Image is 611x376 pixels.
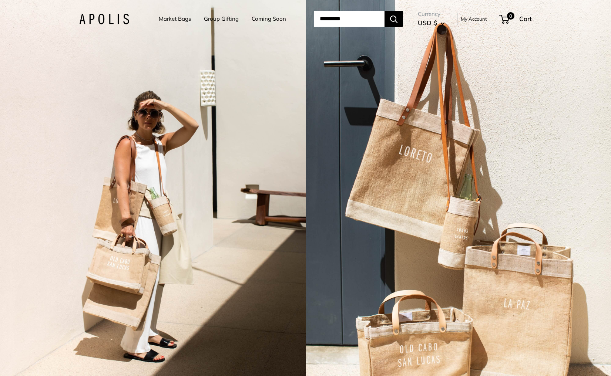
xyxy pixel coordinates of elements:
button: Search [385,11,403,27]
span: Cart [519,15,532,23]
button: USD $ [418,17,445,29]
img: Apolis [79,14,129,24]
a: 0 Cart [500,13,532,25]
span: Currency [418,9,445,19]
span: USD $ [418,19,437,27]
input: Search... [314,11,385,27]
a: Coming Soon [252,14,286,24]
a: Market Bags [159,14,191,24]
a: My Account [461,14,487,23]
span: 0 [507,12,514,20]
a: Group Gifting [204,14,239,24]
